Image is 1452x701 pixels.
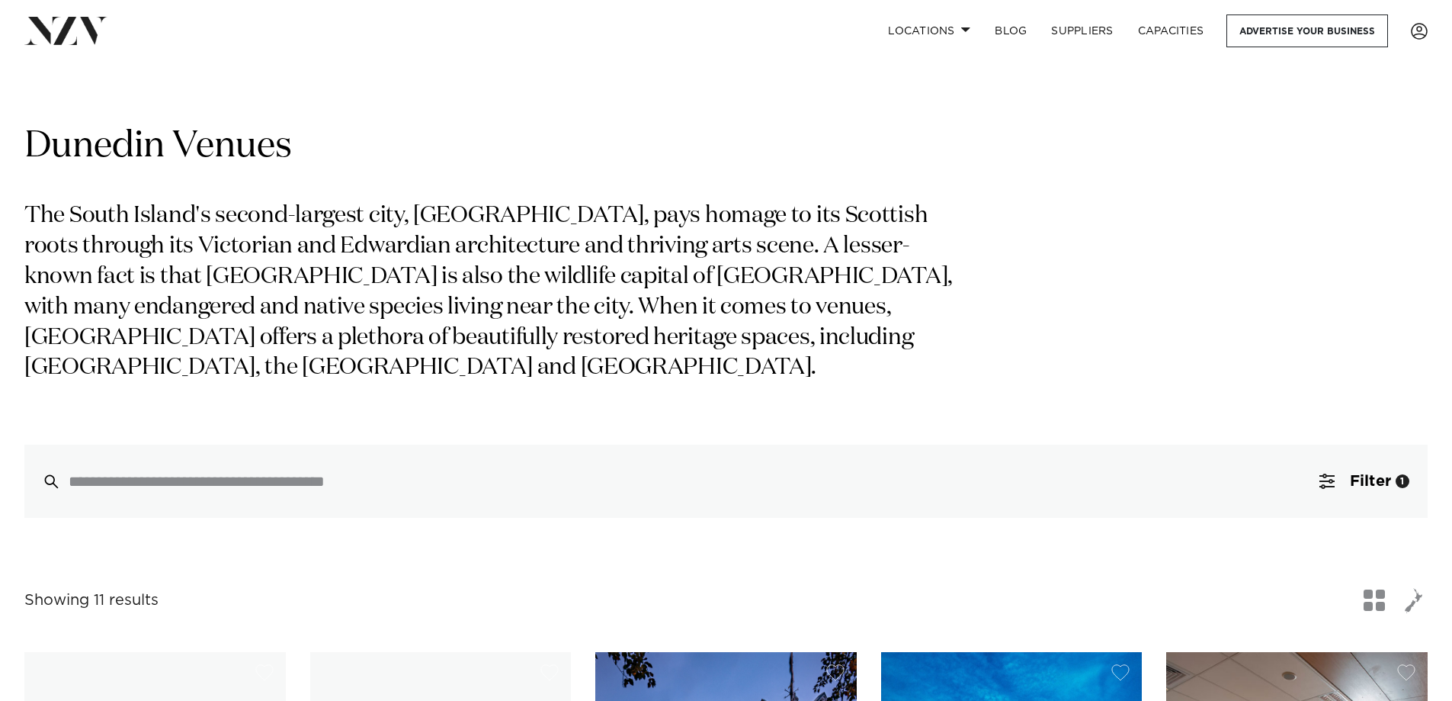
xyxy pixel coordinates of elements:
[1039,14,1125,47] a: SUPPLIERS
[876,14,982,47] a: Locations
[982,14,1039,47] a: BLOG
[24,589,159,613] div: Showing 11 results
[1126,14,1216,47] a: Capacities
[24,201,966,384] p: The South Island's second-largest city, [GEOGRAPHIC_DATA], pays homage to its Scottish roots thro...
[24,17,107,44] img: nzv-logo.png
[1396,474,1409,488] div: 1
[1226,14,1388,47] a: Advertise your business
[1301,445,1428,518] button: Filter1
[1350,474,1391,489] span: Filter
[24,123,1428,171] h1: Dunedin Venues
